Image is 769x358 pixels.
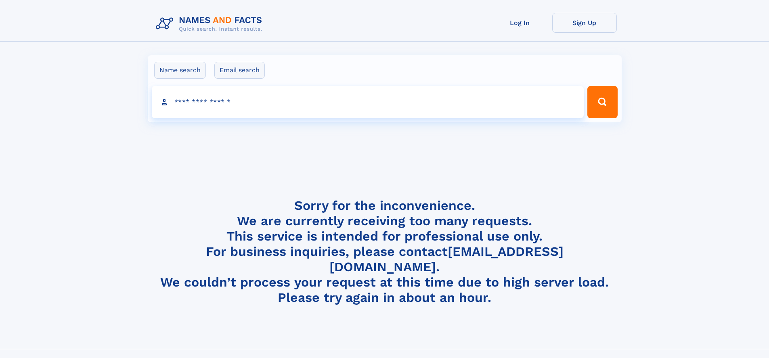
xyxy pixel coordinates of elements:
[153,198,617,306] h4: Sorry for the inconvenience. We are currently receiving too many requests. This service is intend...
[329,244,564,274] a: [EMAIL_ADDRESS][DOMAIN_NAME]
[152,86,584,118] input: search input
[587,86,617,118] button: Search Button
[153,13,269,35] img: Logo Names and Facts
[552,13,617,33] a: Sign Up
[488,13,552,33] a: Log In
[154,62,206,79] label: Name search
[214,62,265,79] label: Email search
